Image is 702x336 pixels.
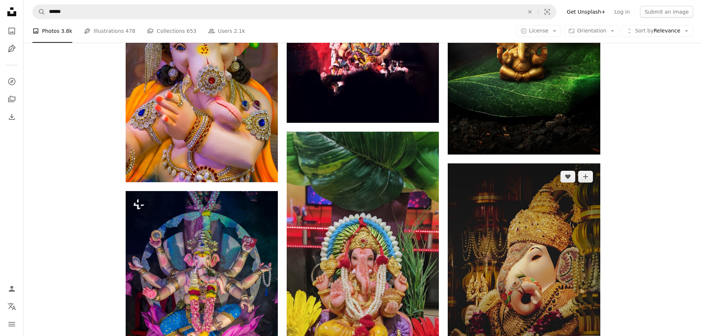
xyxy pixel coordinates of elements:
[208,19,245,43] a: Users 2.1k
[635,27,680,35] span: Relevance
[529,28,549,34] span: License
[32,4,556,19] form: Find visuals sitewide
[4,281,19,296] a: Log in / Sign up
[186,27,196,35] span: 653
[564,25,619,37] button: Orientation
[4,74,19,89] a: Explore
[4,317,19,332] button: Menu
[635,28,653,34] span: Sort by
[126,65,278,71] a: A statue of a woman with a colorful headdress
[147,19,196,43] a: Collections 653
[538,5,556,19] button: Visual search
[610,6,634,18] a: Log in
[4,24,19,38] a: Photos
[126,27,136,35] span: 478
[4,4,19,21] a: Home — Unsplash
[33,5,45,19] button: Search Unsplash
[448,262,600,269] a: Lord Ganesha figurine
[4,92,19,107] a: Collections
[126,302,278,309] a: a statue of a hindu god surrounded by flowers
[4,299,19,314] button: Language
[4,41,19,56] a: Illustrations
[84,19,135,43] a: Illustrations 478
[640,6,693,18] button: Submit an image
[622,25,693,37] button: Sort byRelevance
[516,25,562,37] button: License
[4,110,19,124] a: Download History
[522,5,538,19] button: Clear
[578,171,593,183] button: Add to Collection
[577,28,606,34] span: Orientation
[287,264,439,270] a: gold and blue crown on green leaves
[560,171,575,183] button: Like
[562,6,610,18] a: Get Unsplash+
[234,27,245,35] span: 2.1k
